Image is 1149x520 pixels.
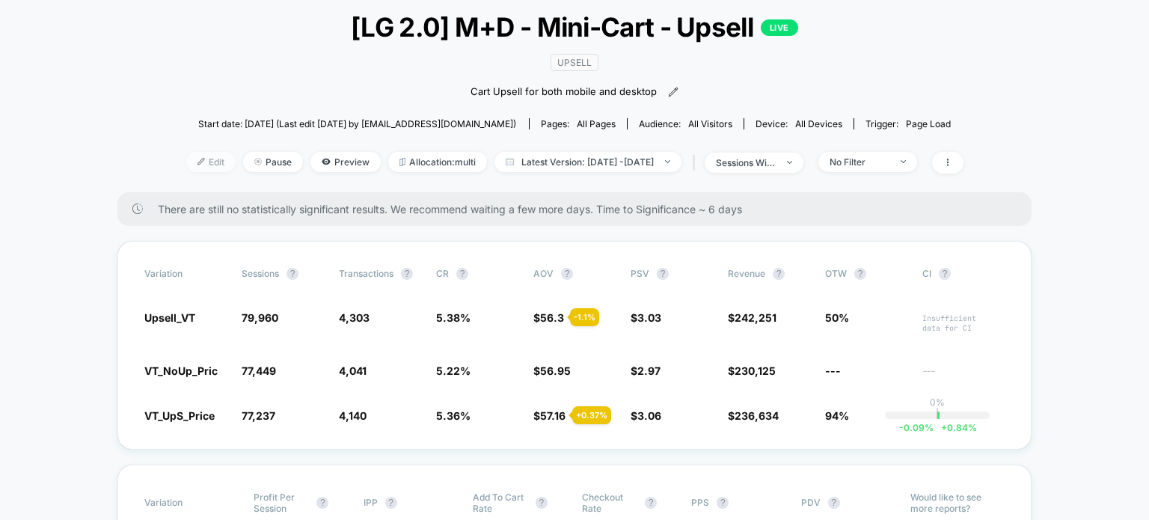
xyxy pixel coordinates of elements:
span: $ [631,409,661,422]
span: Preview [310,152,381,172]
div: No Filter [830,156,889,168]
span: AOV [533,268,554,279]
span: $ [533,311,564,324]
span: all pages [577,118,616,129]
img: calendar [506,158,514,165]
span: $ [728,311,776,324]
span: 50% [825,311,849,324]
img: rebalance [399,158,405,166]
button: ? [401,268,413,280]
img: edit [197,158,205,165]
span: 230,125 [735,364,776,377]
span: $ [631,311,661,324]
span: Latest Version: [DATE] - [DATE] [494,152,681,172]
div: sessions with impression [716,157,776,168]
span: $ [728,364,776,377]
span: Variation [144,492,227,514]
button: ? [773,268,785,280]
span: There are still no statistically significant results. We recommend waiting a few more days . Time... [158,203,1002,215]
span: 2.97 [637,364,661,377]
div: Audience: [639,118,732,129]
span: PSV [631,268,649,279]
p: LIVE [761,19,798,36]
button: ? [854,268,866,280]
span: 0.84 % [934,422,977,433]
button: ? [828,497,840,509]
span: Upsell [551,54,598,71]
span: PPS [691,497,709,508]
span: 56.3 [540,311,564,324]
p: 0% [930,397,945,408]
img: end [254,158,262,165]
button: ? [287,268,298,280]
span: 5.38 % [436,311,471,324]
span: | [689,152,705,174]
span: 56.95 [540,364,571,377]
img: end [787,161,792,164]
button: ? [657,268,669,280]
span: 236,634 [735,409,779,422]
p: Would like to see more reports? [910,492,1005,514]
span: Add To Cart Rate [473,492,528,514]
span: All Visitors [688,118,732,129]
span: Device: [744,118,854,129]
img: end [665,160,670,163]
span: 77,237 [242,409,275,422]
span: VT_UpS_Price [144,409,215,422]
span: Start date: [DATE] (Last edit [DATE] by [EMAIL_ADDRESS][DOMAIN_NAME]) [198,118,516,129]
span: PDV [801,497,821,508]
span: IPP [364,497,378,508]
div: - 1.1 % [570,308,599,326]
span: Revenue [728,268,765,279]
span: CR [436,268,449,279]
button: ? [456,268,468,280]
span: 3.06 [637,409,661,422]
span: $ [728,409,779,422]
span: CI [922,268,1005,280]
div: Trigger: [865,118,951,129]
button: ? [385,497,397,509]
span: 79,960 [242,311,278,324]
span: Transactions [339,268,393,279]
span: VT_NoUp_Pric [144,364,218,377]
span: Sessions [242,268,279,279]
button: ? [939,268,951,280]
span: 3.03 [637,311,661,324]
span: Edit [186,152,236,172]
div: Pages: [541,118,616,129]
span: $ [533,409,566,422]
span: Upsell_VT [144,311,195,324]
span: [LG 2.0] M+D - Mini-Cart - Upsell [224,11,924,43]
span: + [941,422,947,433]
span: 94% [825,409,849,422]
span: all devices [795,118,842,129]
div: + 0.37 % [572,406,611,424]
span: 4,140 [339,409,367,422]
span: 57.16 [540,409,566,422]
span: -0.09 % [899,422,934,433]
span: Checkout Rate [582,492,637,514]
span: OTW [825,268,907,280]
span: $ [533,364,571,377]
span: 5.36 % [436,409,471,422]
span: Pause [243,152,303,172]
span: 242,251 [735,311,776,324]
span: Cart Upsell for both mobile and desktop [471,85,657,100]
span: 77,449 [242,364,276,377]
span: Page Load [906,118,951,129]
span: Variation [144,268,227,280]
p: | [936,408,939,419]
button: ? [717,497,729,509]
span: 4,303 [339,311,370,324]
span: --- [922,367,1005,378]
span: 4,041 [339,364,367,377]
span: 5.22 % [436,364,471,377]
span: Insufficient data for CI [922,313,1005,333]
button: ? [561,268,573,280]
button: ? [645,497,657,509]
span: --- [825,364,841,377]
button: ? [316,497,328,509]
span: $ [631,364,661,377]
button: ? [536,497,548,509]
img: end [901,160,906,163]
